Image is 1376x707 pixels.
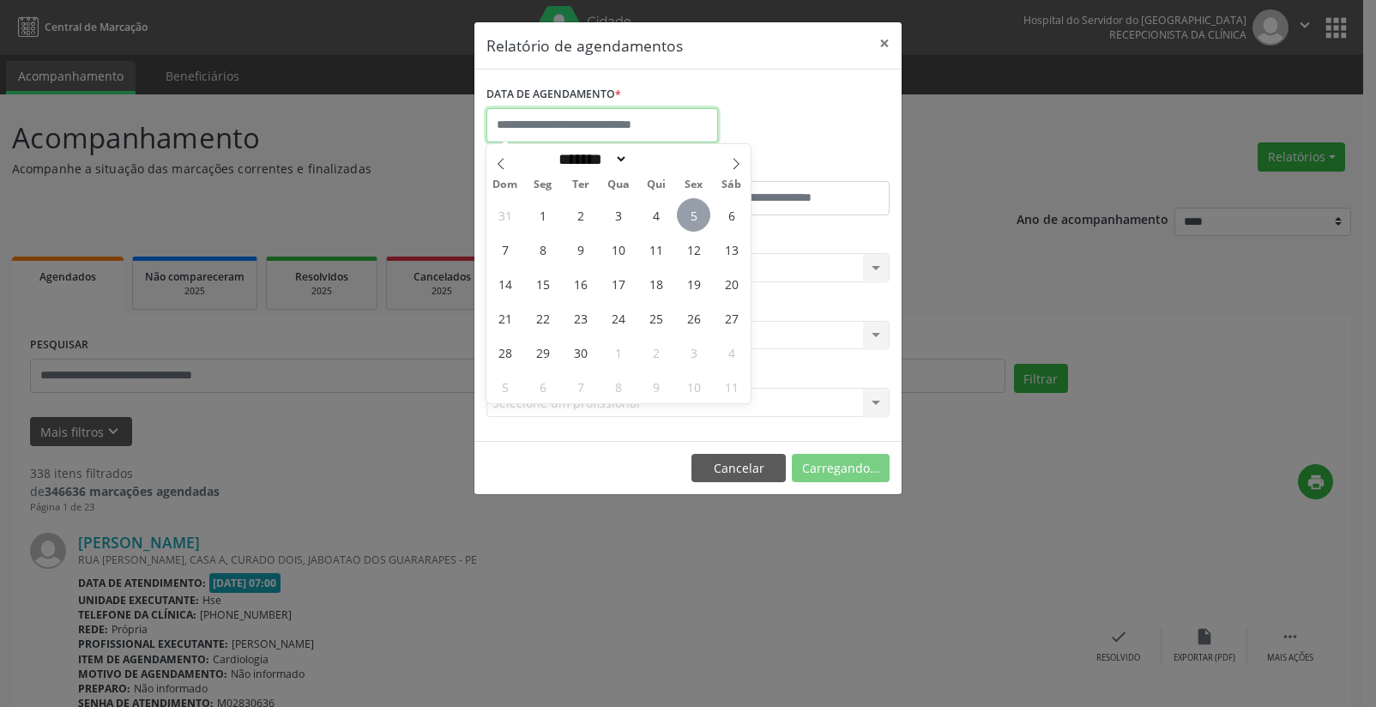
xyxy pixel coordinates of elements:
[677,198,710,232] span: Setembro 5, 2025
[552,150,628,168] select: Month
[526,267,559,300] span: Setembro 15, 2025
[488,233,522,266] span: Setembro 7, 2025
[564,301,597,335] span: Setembro 23, 2025
[715,233,748,266] span: Setembro 13, 2025
[601,233,635,266] span: Setembro 10, 2025
[486,82,621,108] label: DATA DE AGENDAMENTO
[600,179,637,190] span: Qua
[488,301,522,335] span: Setembro 21, 2025
[564,198,597,232] span: Setembro 2, 2025
[713,179,751,190] span: Sáb
[792,454,890,483] button: Carregando...
[526,198,559,232] span: Setembro 1, 2025
[639,233,673,266] span: Setembro 11, 2025
[675,179,713,190] span: Sex
[601,267,635,300] span: Setembro 17, 2025
[601,370,635,403] span: Outubro 8, 2025
[564,370,597,403] span: Outubro 7, 2025
[486,179,524,190] span: Dom
[677,370,710,403] span: Outubro 10, 2025
[488,198,522,232] span: Agosto 31, 2025
[639,335,673,369] span: Outubro 2, 2025
[486,34,683,57] h5: Relatório de agendamentos
[639,267,673,300] span: Setembro 18, 2025
[715,335,748,369] span: Outubro 4, 2025
[488,267,522,300] span: Setembro 14, 2025
[562,179,600,190] span: Ter
[526,370,559,403] span: Outubro 6, 2025
[715,301,748,335] span: Setembro 27, 2025
[526,233,559,266] span: Setembro 8, 2025
[601,198,635,232] span: Setembro 3, 2025
[524,179,562,190] span: Seg
[639,301,673,335] span: Setembro 25, 2025
[564,335,597,369] span: Setembro 30, 2025
[564,233,597,266] span: Setembro 9, 2025
[691,454,786,483] button: Cancelar
[639,198,673,232] span: Setembro 4, 2025
[692,154,890,181] label: ATÉ
[526,335,559,369] span: Setembro 29, 2025
[639,370,673,403] span: Outubro 9, 2025
[601,335,635,369] span: Outubro 1, 2025
[715,267,748,300] span: Setembro 20, 2025
[677,267,710,300] span: Setembro 19, 2025
[488,370,522,403] span: Outubro 5, 2025
[715,198,748,232] span: Setembro 6, 2025
[564,267,597,300] span: Setembro 16, 2025
[637,179,675,190] span: Qui
[867,22,902,64] button: Close
[715,370,748,403] span: Outubro 11, 2025
[677,233,710,266] span: Setembro 12, 2025
[526,301,559,335] span: Setembro 22, 2025
[601,301,635,335] span: Setembro 24, 2025
[488,335,522,369] span: Setembro 28, 2025
[628,150,685,168] input: Year
[677,301,710,335] span: Setembro 26, 2025
[677,335,710,369] span: Outubro 3, 2025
